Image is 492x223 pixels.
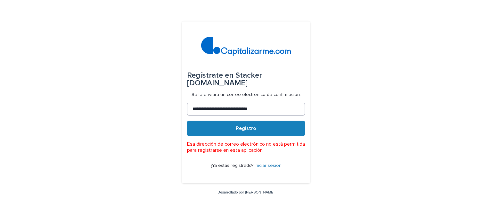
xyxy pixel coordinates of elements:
[187,72,262,87] font: Stacker [DOMAIN_NAME]
[210,163,253,168] font: ¿Ya estás registrado?
[236,126,256,131] font: Registro
[187,121,305,136] button: Registro
[192,92,301,97] font: Se le enviará un correo electrónico de confirmación.
[255,163,282,168] a: Iniciar sesión
[187,72,234,79] font: Regístrate en
[187,142,305,153] font: Esa dirección de correo electrónico no está permitida para registrarse en esta aplicación.
[217,190,275,194] a: Desarrollado por [PERSON_NAME]
[201,37,291,56] img: 4arMvv9wSvmHTHbXwTim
